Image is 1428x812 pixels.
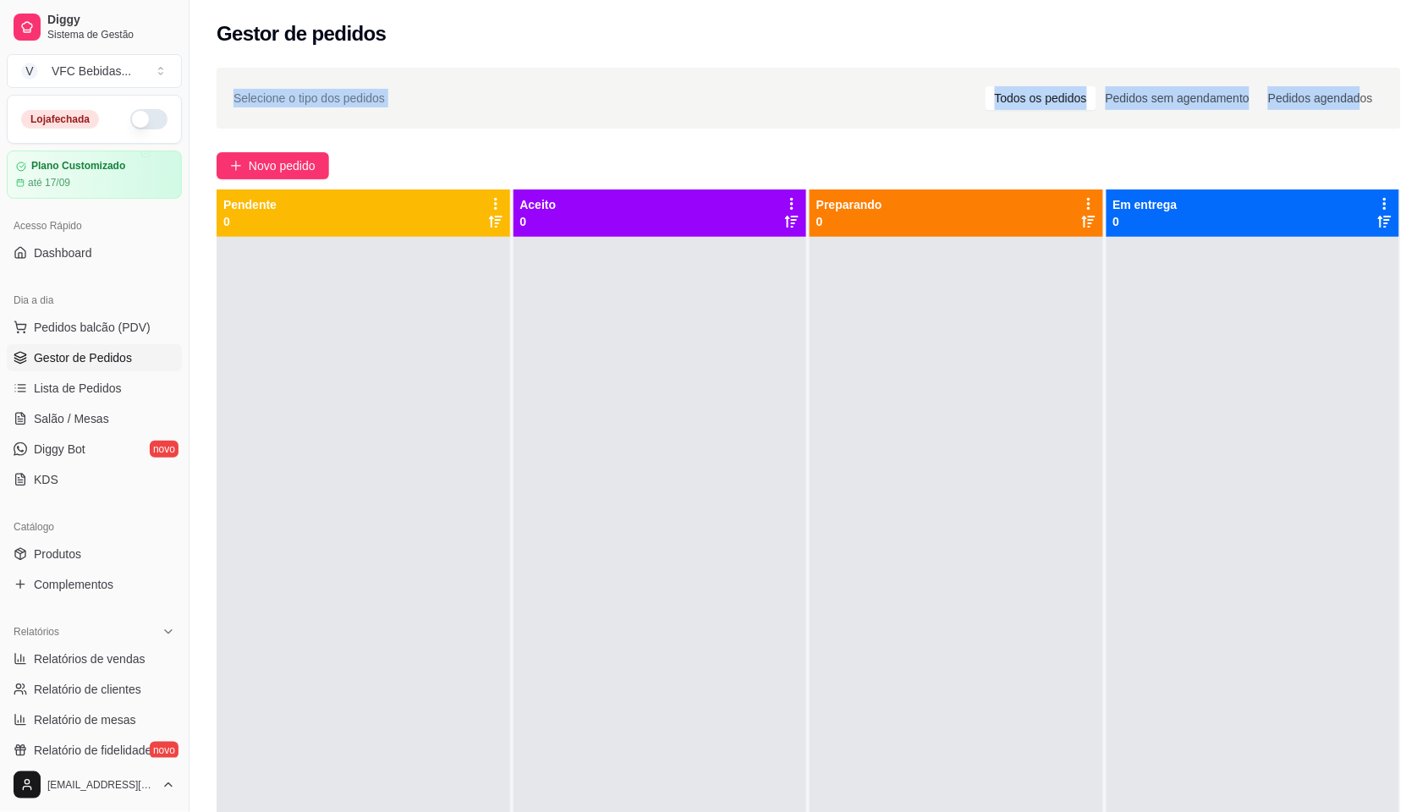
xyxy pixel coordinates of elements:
[47,13,175,28] span: Diggy
[7,540,182,568] a: Produtos
[7,466,182,493] a: KDS
[34,349,132,366] span: Gestor de Pedidos
[7,7,182,47] a: DiggySistema de Gestão
[52,63,131,80] div: VFC Bebidas ...
[1113,213,1178,230] p: 0
[7,314,182,341] button: Pedidos balcão (PDV)
[34,319,151,336] span: Pedidos balcão (PDV)
[130,109,168,129] button: Alterar Status
[816,196,882,213] p: Preparando
[7,676,182,703] a: Relatório de clientes
[34,546,81,562] span: Produtos
[7,344,182,371] a: Gestor de Pedidos
[520,196,557,213] p: Aceito
[7,405,182,432] a: Salão / Mesas
[34,711,136,728] span: Relatório de mesas
[249,156,316,175] span: Novo pedido
[14,625,59,639] span: Relatórios
[21,63,38,80] span: V
[230,160,242,172] span: plus
[520,213,557,230] p: 0
[7,737,182,764] a: Relatório de fidelidadenovo
[217,152,329,179] button: Novo pedido
[1259,86,1382,110] div: Pedidos agendados
[7,212,182,239] div: Acesso Rápido
[34,681,141,698] span: Relatório de clientes
[7,54,182,88] button: Select a team
[7,239,182,266] a: Dashboard
[7,645,182,672] a: Relatórios de vendas
[7,436,182,463] a: Diggy Botnovo
[7,151,182,199] a: Plano Customizadoaté 17/09
[1113,196,1178,213] p: Em entrega
[28,176,70,189] article: até 17/09
[7,513,182,540] div: Catálogo
[47,28,175,41] span: Sistema de Gestão
[21,110,99,129] div: Loja fechada
[217,20,387,47] h2: Gestor de pedidos
[816,213,882,230] p: 0
[34,650,146,667] span: Relatórios de vendas
[34,742,151,759] span: Relatório de fidelidade
[7,375,182,402] a: Lista de Pedidos
[1096,86,1259,110] div: Pedidos sem agendamento
[223,196,277,213] p: Pendente
[7,765,182,805] button: [EMAIL_ADDRESS][DOMAIN_NAME]
[34,410,109,427] span: Salão / Mesas
[7,571,182,598] a: Complementos
[34,576,113,593] span: Complementos
[34,441,85,458] span: Diggy Bot
[223,213,277,230] p: 0
[34,244,92,261] span: Dashboard
[34,471,58,488] span: KDS
[986,86,1096,110] div: Todos os pedidos
[7,287,182,314] div: Dia a dia
[233,89,385,107] span: Selecione o tipo dos pedidos
[7,706,182,733] a: Relatório de mesas
[31,160,125,173] article: Plano Customizado
[34,380,122,397] span: Lista de Pedidos
[47,778,155,792] span: [EMAIL_ADDRESS][DOMAIN_NAME]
